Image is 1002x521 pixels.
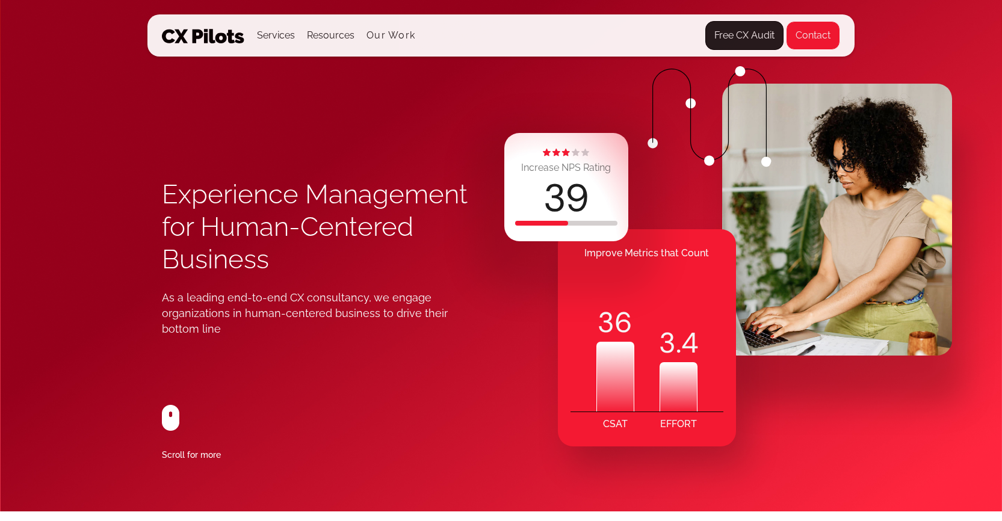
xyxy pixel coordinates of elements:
div: 39 [543,179,589,218]
div: Services [257,27,295,44]
div: CSAT [603,412,628,436]
div: Scroll for more [162,446,221,463]
div: As a leading end-to-end CX consultancy, we engage organizations in human-centered business to dri... [162,290,472,337]
a: Free CX Audit [705,21,784,50]
div: Services [257,15,295,56]
div: Increase NPS Rating [521,159,611,176]
code: 4 [681,324,699,362]
a: Our Work [366,30,415,41]
div: EFFORT [660,412,697,436]
div: Resources [307,15,354,56]
div: Improve Metrics that Count [558,241,736,265]
a: Contact [786,21,840,50]
div: . [660,324,697,362]
h1: Experience Management for Human-Centered Business [162,178,501,276]
div: 36 [596,303,634,342]
code: 3 [659,324,676,362]
div: Resources [307,27,354,44]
